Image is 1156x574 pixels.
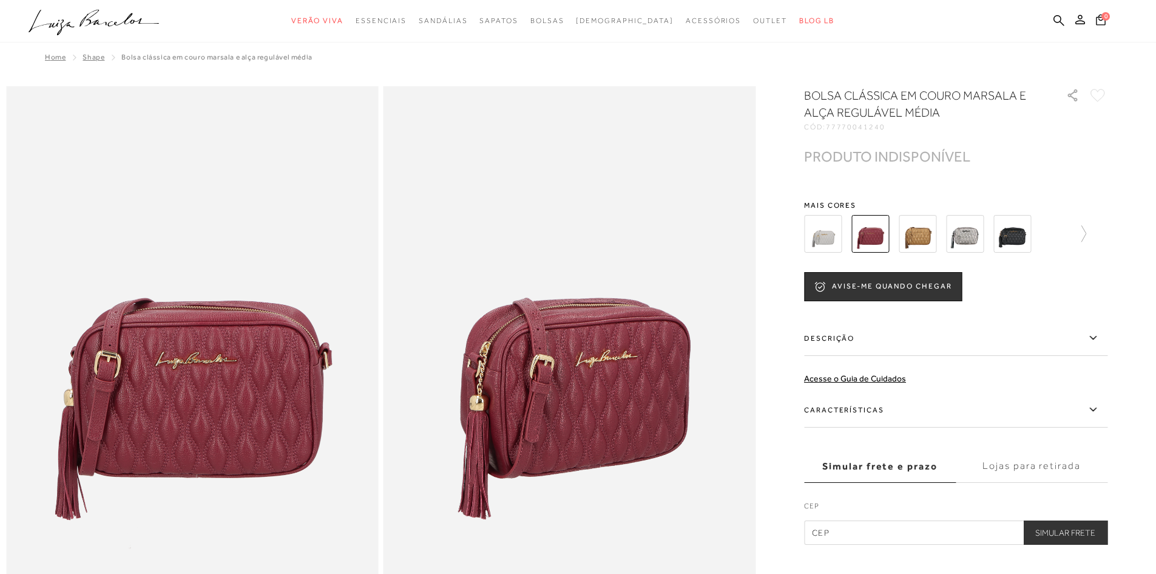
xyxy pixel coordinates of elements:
a: Acesse o Guia de Cuidados [804,374,906,383]
label: CEP [804,501,1107,518]
h1: BOLSA CLÁSSICA EM COURO MARSALA E ALÇA REGULÁVEL MÉDIA [804,87,1032,121]
a: categoryNavScreenReaderText [686,10,741,32]
div: CÓD: [804,123,1047,131]
span: Outlet [753,16,787,25]
a: categoryNavScreenReaderText [291,10,343,32]
span: [DEMOGRAPHIC_DATA] [576,16,674,25]
span: BLOG LB [799,16,834,25]
img: BOLSA CLÁSSICA EM COURO PRETO E ALÇA REGULÁVEL MÉDIA [993,215,1031,253]
input: CEP [804,521,1107,545]
label: Lojas para retirada [956,450,1107,483]
a: BLOG LB [799,10,834,32]
span: BOLSA CLÁSSICA EM COURO MARSALA E ALÇA REGULÁVEL MÉDIA [121,53,312,61]
a: Shape [83,53,104,61]
img: BOLSA CLÁSSICA EM COURO MARSALA E ALÇA REGULÁVEL MÉDIA [851,215,889,253]
label: Simular frete e prazo [804,450,956,483]
label: Características [804,392,1107,428]
a: categoryNavScreenReaderText [356,10,407,32]
a: categoryNavScreenReaderText [530,10,564,32]
span: Bolsas [530,16,564,25]
label: Descrição [804,321,1107,356]
img: BOLSA CLÁSSICA EM COURO CINZA ESTANHO E ALÇA REGULÁVEL MÉDIA [804,215,842,253]
span: Acessórios [686,16,741,25]
span: 77770041240 [826,123,885,131]
a: Home [45,53,66,61]
button: Simular Frete [1023,521,1107,545]
a: categoryNavScreenReaderText [419,10,467,32]
a: noSubCategoriesText [576,10,674,32]
img: BOLSA CLÁSSICA EM COURO METALIZADO OURO VELHO E ALÇA REGULÁVEL MÉDIA [899,215,936,253]
span: Verão Viva [291,16,343,25]
a: categoryNavScreenReaderText [753,10,787,32]
span: Sandálias [419,16,467,25]
img: BOLSA CLÁSSICA EM COURO METALIZADO TITÂNIO E ALÇA REGULÁVEL MÉDIA [946,215,984,253]
div: PRODUTO INDISPONÍVEL [804,150,970,163]
span: 0 [1101,12,1110,21]
span: Sapatos [479,16,518,25]
button: AVISE-ME QUANDO CHEGAR [804,272,962,301]
a: categoryNavScreenReaderText [479,10,518,32]
span: Essenciais [356,16,407,25]
span: Mais cores [804,202,1107,209]
button: 0 [1092,13,1109,30]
